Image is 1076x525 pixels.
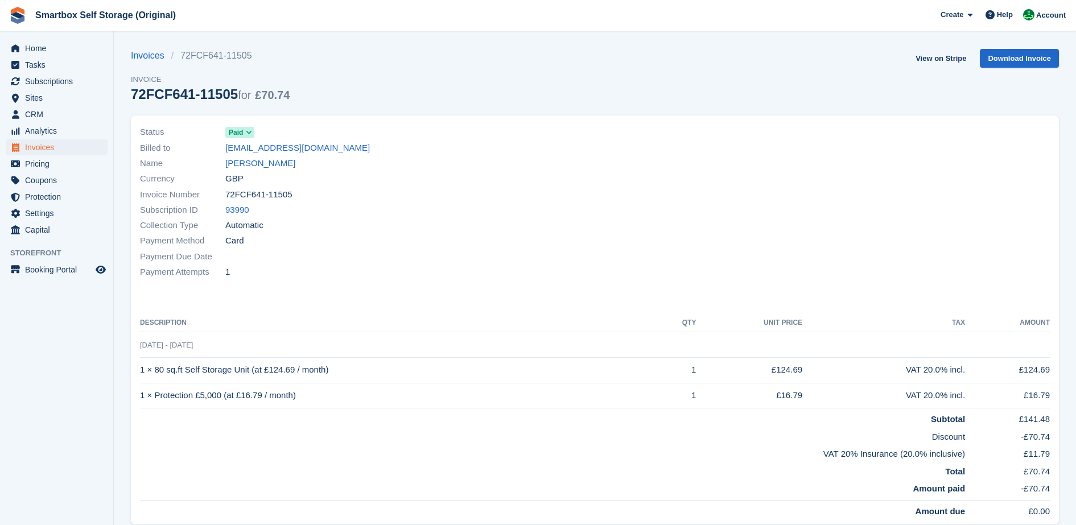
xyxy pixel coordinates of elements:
a: menu [6,73,108,89]
td: Discount [140,426,965,444]
span: Analytics [25,123,93,139]
span: Invoice Number [140,188,225,201]
span: Currency [140,172,225,185]
span: Subscription ID [140,204,225,217]
div: 72FCF641-11505 [131,86,290,102]
span: 72FCF641-11505 [225,188,292,201]
span: Billed to [140,142,225,155]
a: menu [6,57,108,73]
a: menu [6,189,108,205]
div: VAT 20.0% incl. [802,389,965,402]
span: Home [25,40,93,56]
a: menu [6,262,108,278]
span: Storefront [10,247,113,259]
span: CRM [25,106,93,122]
td: £0.00 [965,500,1050,518]
span: GBP [225,172,244,185]
span: £70.74 [255,89,290,101]
a: menu [6,139,108,155]
a: [EMAIL_ADDRESS][DOMAIN_NAME] [225,142,370,155]
strong: Amount paid [913,483,965,493]
td: -£70.74 [965,426,1050,444]
a: menu [6,40,108,56]
span: Help [997,9,1013,20]
nav: breadcrumbs [131,49,290,63]
td: 1 [658,357,696,383]
strong: Subtotal [931,414,965,424]
span: Payment Due Date [140,250,225,263]
span: Settings [25,205,93,221]
a: Paid [225,126,254,139]
a: [PERSON_NAME] [225,157,295,170]
span: Capital [25,222,93,238]
td: 1 [658,383,696,408]
th: QTY [658,314,696,332]
a: menu [6,222,108,238]
span: Subscriptions [25,73,93,89]
th: Description [140,314,658,332]
span: Payment Method [140,234,225,247]
td: 1 × 80 sq.ft Self Storage Unit (at £124.69 / month) [140,357,658,383]
img: Kayleigh Devlin [1023,9,1034,20]
div: VAT 20.0% incl. [802,363,965,377]
span: Status [140,126,225,139]
span: Card [225,234,244,247]
a: menu [6,123,108,139]
a: menu [6,156,108,172]
strong: Total [945,466,965,476]
td: £16.79 [696,383,802,408]
a: menu [6,90,108,106]
td: £70.74 [965,461,1050,478]
td: £16.79 [965,383,1050,408]
span: Paid [229,127,243,138]
span: Protection [25,189,93,205]
a: Preview store [94,263,108,276]
span: 1 [225,266,230,279]
span: Tasks [25,57,93,73]
span: Automatic [225,219,263,232]
span: Name [140,157,225,170]
strong: Amount due [916,506,966,516]
td: VAT 20% Insurance (20.0% inclusive) [140,443,965,461]
a: menu [6,172,108,188]
span: Collection Type [140,219,225,232]
span: for [238,89,251,101]
a: 93990 [225,204,249,217]
img: stora-icon-8386f47178a22dfd0bd8f6a31ec36ba5ce8667c1dd55bd0f319d3a0aa187defe.svg [9,7,26,24]
span: Create [941,9,963,20]
td: -£70.74 [965,478,1050,500]
th: Tax [802,314,965,332]
th: Unit Price [696,314,802,332]
span: [DATE] - [DATE] [140,341,193,349]
td: 1 × Protection £5,000 (at £16.79 / month) [140,383,658,408]
span: Payment Attempts [140,266,225,279]
td: £11.79 [965,443,1050,461]
span: Sites [25,90,93,106]
span: Invoice [131,74,290,85]
span: Pricing [25,156,93,172]
a: View on Stripe [911,49,971,68]
a: menu [6,106,108,122]
th: Amount [965,314,1050,332]
span: Booking Portal [25,262,93,278]
span: Coupons [25,172,93,188]
a: menu [6,205,108,221]
td: £124.69 [965,357,1050,383]
a: Invoices [131,49,171,63]
td: £141.48 [965,408,1050,426]
span: Invoices [25,139,93,155]
a: Smartbox Self Storage (Original) [31,6,180,24]
a: Download Invoice [980,49,1059,68]
span: Account [1036,10,1066,21]
td: £124.69 [696,357,802,383]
